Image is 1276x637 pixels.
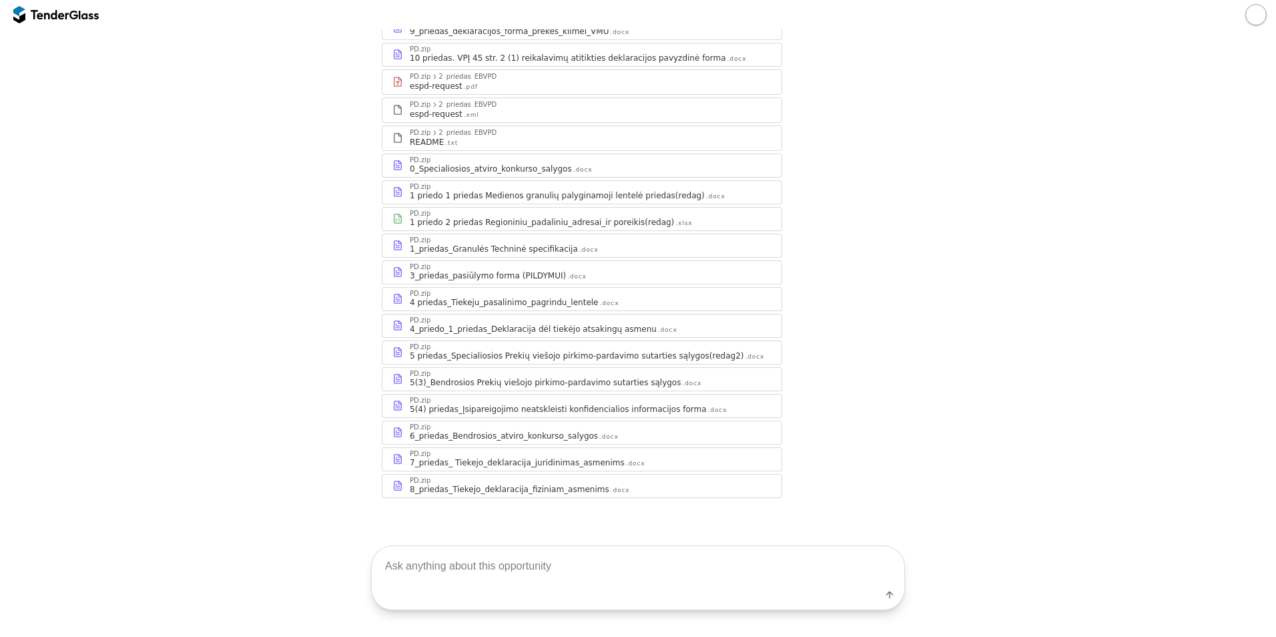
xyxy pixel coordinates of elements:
div: 5(3)_Bendrosios Prekių viešojo pirkimo-pardavimo sutarties sąlygos [410,377,681,388]
div: 8_priedas_Tiekejo_deklaracija_fiziniam_asmenims [410,484,609,495]
a: PD.zip1 priedo 1 priedas Medienos granulių palyginamoji lentelė priedas(redag).docx [382,180,782,204]
div: PD.zip [410,184,430,190]
div: 1 priedo 1 priedas Medienos granulių palyginamoji lentelė priedas(redag) [410,190,705,201]
a: PD.zip10 priedas. VPĮ 45 str. 2 (1) reikalavimų atitikties deklaracijos pavyzdinė forma.docx [382,43,782,67]
div: .docx [745,353,764,361]
div: .docx [599,433,619,441]
div: PD.zip [410,371,430,377]
div: PD.zip [410,424,430,431]
a: PD.zip2_priedas_EBVPDespd-request.pdf [382,69,782,95]
div: .docx [573,166,593,174]
div: .docx [682,379,701,388]
div: 4_priedo_1_priedas_Deklaracija dėl tiekėjo atsakingų asmenu [410,324,657,335]
a: PD.zip0_Specialiosios_atviro_konkurso_salygos.docx [382,154,782,178]
div: 10 priedas. VPĮ 45 str. 2 (1) reikalavimų atitikties deklaracijos pavyzdinė forma [410,53,726,63]
a: PD.zip5(4) priedas_Įsipareigojimo neatskleisti konfidencialios informacijos forma.docx [382,394,782,418]
a: PD.zip8_priedas_Tiekejo_deklaracija_fiziniam_asmenims.docx [382,474,782,498]
div: .xlsx [675,219,692,228]
a: PD.zip2_priedas_EBVPDREADME.txt [382,126,782,151]
div: PD.zip [410,451,430,457]
div: 4 priedas_Tiekeju_pasalinimo_pagrindu_lentele [410,297,599,308]
a: PD.zip5 priedas_Specialiosios Prekių viešojo pirkimo-pardavimo sutarties sąlygos(redag2).docx [382,341,782,365]
div: PD.zip [410,237,430,244]
div: .docx [626,459,645,468]
div: PD.zip [410,210,430,217]
div: 1_priedas_Granulės Techninė specifikacija [410,244,578,254]
a: PD.zip1 priedo 2 priedas Regioniniu_padaliniu_adresai_ir poreikis(redag).xlsx [382,207,782,231]
div: README [410,137,444,148]
div: PD.zip [410,264,430,270]
a: PD.zip1_priedas_Granulės Techninė specifikacija.docx [382,234,782,258]
div: .docx [611,486,630,495]
div: PD.zip [410,46,430,53]
div: 5(4) priedas_Įsipareigojimo neatskleisti konfidencialios informacijos forma [410,404,707,415]
div: 2_priedas_EBVPD [438,101,497,108]
div: PD.zip [410,130,430,136]
div: 5 priedas_Specialiosios Prekių viešojo pirkimo-pardavimo sutarties sąlygos(redag2) [410,351,743,361]
div: espd-request [410,109,462,120]
a: PD.zip4 priedas_Tiekeju_pasalinimo_pagrindu_lentele.docx [382,287,782,311]
div: .docx [658,326,677,335]
div: .docx [727,55,747,63]
div: .pdf [464,83,478,91]
div: PD.zip [410,101,430,108]
div: PD.zip [410,344,430,351]
div: 0_Specialiosios_atviro_konkurso_salygos [410,164,572,174]
div: 7_priedas_ Tiekejo_deklaracija_juridinimas_asmenims [410,457,625,468]
a: PD.zip2_priedas_EBVPDespd-request.xml [382,97,782,123]
div: PD.zip [410,397,430,404]
div: 9_priedas_deklaracijos_forma_prekes_kilmei_VMU [410,26,609,37]
div: 2_priedas_EBVPD [438,73,497,80]
div: 3_priedas_pasiūlymo forma (PILDYMUI) [410,270,566,281]
div: PD.zip [410,290,430,297]
a: PD.zip7_priedas_ Tiekejo_deklaracija_juridinimas_asmenims.docx [382,447,782,471]
div: .docx [610,28,629,37]
div: .txt [445,139,458,148]
a: PD.zip6_priedas_Bendrosios_atviro_konkurso_salygos.docx [382,421,782,445]
div: .docx [706,192,725,201]
a: PD.zip5(3)_Bendrosios Prekių viešojo pirkimo-pardavimo sutarties sąlygos.docx [382,367,782,391]
div: PD.zip [410,477,430,484]
div: 1 priedo 2 priedas Regioniniu_padaliniu_adresai_ir poreikis(redag) [410,217,674,228]
div: .docx [567,272,587,281]
div: .xml [464,111,479,120]
div: .docx [708,406,727,415]
a: PD.zip4_priedo_1_priedas_Deklaracija dėl tiekėjo atsakingų asmenu.docx [382,314,782,338]
a: PD.zip3_priedas_pasiūlymo forma (PILDYMUI).docx [382,260,782,284]
div: PD.zip [410,317,430,324]
div: 2_priedas_EBVPD [438,130,497,136]
div: 6_priedas_Bendrosios_atviro_konkurso_salygos [410,431,598,441]
div: .docx [600,299,619,308]
div: espd-request [410,81,462,91]
div: PD.zip [410,157,430,164]
div: PD.zip [410,73,430,80]
div: .docx [579,246,599,254]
